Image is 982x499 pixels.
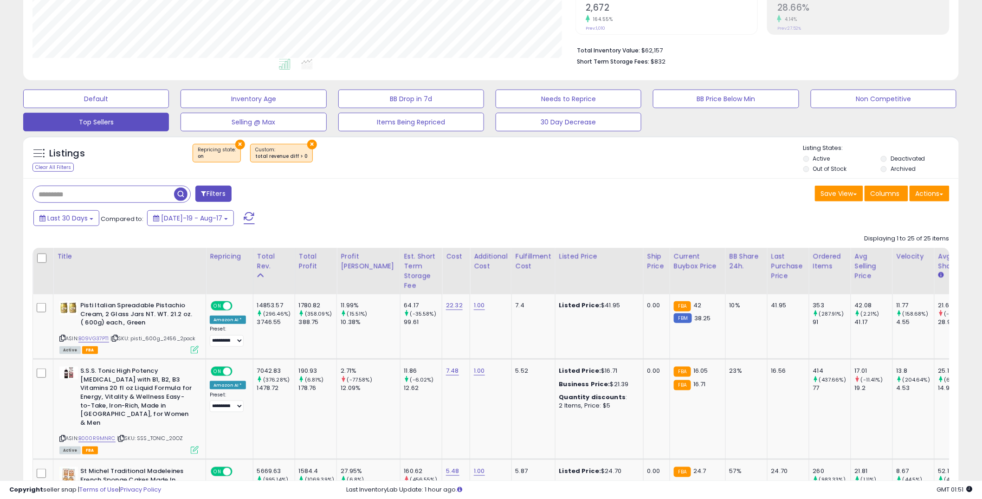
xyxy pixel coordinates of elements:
[861,376,883,383] small: (-11.41%)
[693,380,706,389] span: 16.71
[496,90,641,108] button: Needs to Reprice
[446,366,459,376] a: 7.48
[559,301,601,310] b: Listed Price:
[516,367,548,375] div: 5.52
[891,155,925,162] label: Deactivated
[161,214,222,223] span: [DATE]-19 - Aug-17
[647,367,663,375] div: 0.00
[647,467,663,475] div: 0.00
[147,210,234,226] button: [DATE]-19 - Aug-17
[59,346,81,354] span: All listings currently available for purchase on Amazon
[305,310,332,318] small: (358.09%)
[341,301,400,310] div: 11.99%
[474,252,508,271] div: Additional Cost
[516,467,548,475] div: 5.87
[771,367,802,375] div: 16.56
[855,318,892,326] div: 41.17
[47,214,88,223] span: Last 30 Days
[59,367,199,453] div: ASIN:
[101,214,143,223] span: Compared to:
[944,376,967,383] small: (68.01%)
[404,467,442,475] div: 160.62
[23,113,169,131] button: Top Sellers
[212,302,223,310] span: ON
[257,252,291,271] div: Total Rev.
[674,313,692,323] small: FBM
[347,376,372,383] small: (-77.58%)
[559,467,636,475] div: $24.70
[577,44,943,55] li: $62,157
[347,310,368,318] small: (15.51%)
[181,90,326,108] button: Inventory Age
[231,302,246,310] span: OFF
[23,90,169,108] button: Default
[730,252,763,271] div: BB Share 24h.
[813,252,847,271] div: Ordered Items
[59,447,81,454] span: All listings currently available for purchase on Amazon
[82,447,98,454] span: FBA
[210,392,246,413] div: Preset:
[341,384,400,392] div: 12.09%
[861,310,879,318] small: (2.21%)
[496,113,641,131] button: 30 Day Decrease
[195,186,232,202] button: Filters
[516,252,551,271] div: Fulfillment Cost
[813,467,851,475] div: 260
[813,367,851,375] div: 414
[897,252,930,261] div: Velocity
[694,314,711,323] span: 38.25
[299,301,337,310] div: 1780.82
[938,318,976,326] div: 28.95%
[78,434,116,442] a: B000R9MNRC
[59,301,78,315] img: 41VUrIB5J6L._SL40_.jpg
[257,301,295,310] div: 14853.57
[80,367,193,429] b: S.S.S. Tonic High Potency [MEDICAL_DATA] with B1, B2, B3 Vitamins 20 fl oz Liquid Formula for Ene...
[730,367,760,375] div: 23%
[446,467,459,476] a: 5.48
[9,485,43,494] strong: Copyright
[474,301,485,310] a: 1.00
[559,467,601,475] b: Listed Price:
[938,252,972,271] div: Avg BB Share
[910,186,950,201] button: Actions
[559,380,610,389] b: Business Price:
[693,301,701,310] span: 42
[813,318,851,326] div: 91
[559,380,636,389] div: $21.39
[897,301,934,310] div: 11.77
[903,310,928,318] small: (158.68%)
[210,316,246,324] div: Amazon AI *
[299,318,337,326] div: 388.75
[653,90,799,108] button: BB Price Below Min
[33,210,99,226] button: Last 30 Days
[803,144,959,153] p: Listing States:
[263,310,291,318] small: (296.46%)
[903,376,930,383] small: (204.64%)
[865,186,908,201] button: Columns
[897,384,934,392] div: 4.53
[299,467,337,475] div: 1584.4
[210,381,246,389] div: Amazon AI *
[871,189,900,198] span: Columns
[110,335,196,342] span: | SKU: pisti_600g_2456_2pack
[813,301,851,310] div: 353
[198,146,236,160] span: Repricing state :
[198,153,236,160] div: on
[855,301,892,310] div: 42.08
[897,318,934,326] div: 4.55
[674,252,722,271] div: Current Buybox Price
[59,301,199,353] div: ASIN:
[117,434,183,442] span: | SKU: SSS_TONIC_20OZ
[771,467,802,475] div: 24.70
[516,301,548,310] div: 7.4
[299,384,337,392] div: 178.76
[855,384,892,392] div: 19.2
[257,384,295,392] div: 1478.72
[210,326,246,347] div: Preset:
[559,252,640,261] div: Listed Price
[855,252,889,281] div: Avg Selling Price
[730,467,760,475] div: 57%
[82,346,98,354] span: FBA
[181,113,326,131] button: Selling @ Max
[404,318,442,326] div: 99.61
